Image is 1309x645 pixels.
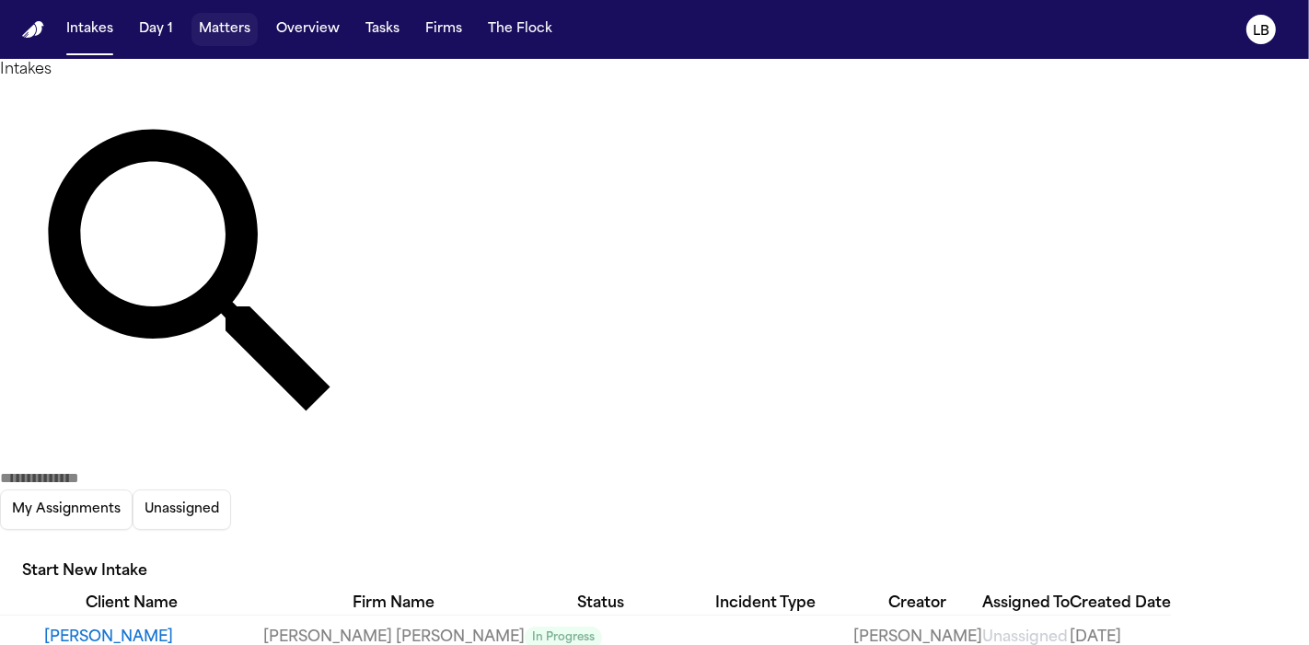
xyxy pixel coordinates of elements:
span: Unassigned [982,630,1068,645]
div: Creator [853,593,982,615]
div: Assigned To [982,593,1070,615]
a: Home [22,21,44,39]
button: Tasks [358,13,407,46]
button: Unassigned [133,490,231,530]
img: Finch Logo [22,21,44,39]
button: Intakes [59,13,121,46]
button: Day 1 [132,13,180,46]
div: Status [525,593,678,615]
button: Matters [191,13,258,46]
button: Overview [269,13,347,46]
button: The Flock [481,13,560,46]
div: Created Date [1070,593,1171,615]
div: Incident Type [678,593,853,615]
div: Firm Name [263,593,525,615]
button: Firms [418,13,469,46]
